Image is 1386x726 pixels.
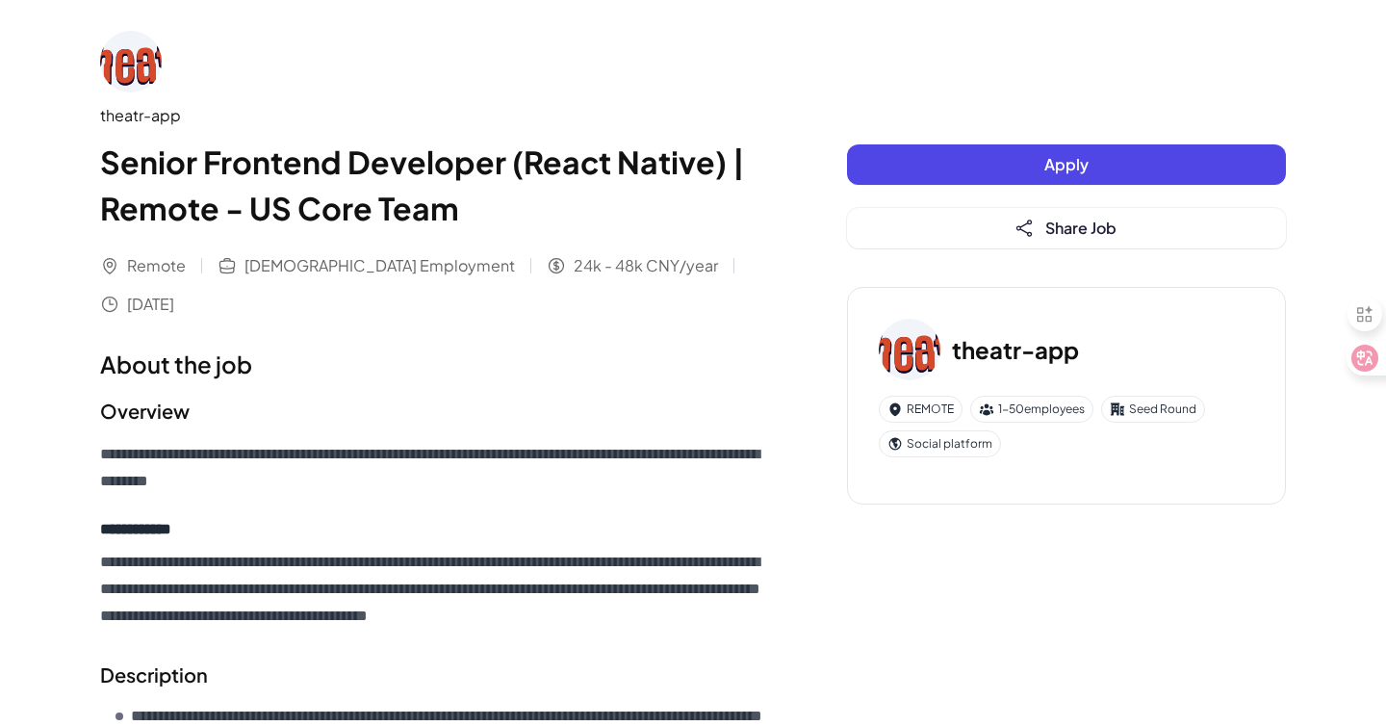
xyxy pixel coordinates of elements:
button: Apply [847,144,1286,185]
div: 1-50 employees [970,396,1093,423]
div: theatr-app [100,104,770,127]
span: Share Job [1045,218,1116,238]
h1: Senior Frontend Developer (React Native) | Remote - US Core Team [100,139,770,231]
div: Seed Round [1101,396,1205,423]
span: 24k - 48k CNY/year [574,254,718,277]
h2: Description [100,661,770,689]
span: Remote [127,254,186,277]
img: th [100,31,162,92]
h1: About the job [100,347,770,381]
h3: theatr-app [952,332,1079,367]
div: Social platform [879,430,1001,457]
div: REMOTE [879,396,962,423]
span: [DATE] [127,293,174,316]
span: [DEMOGRAPHIC_DATA] Employment [244,254,515,277]
img: th [879,319,940,380]
h2: Overview [100,397,770,426]
button: Share Job [847,208,1286,248]
span: Apply [1044,154,1089,174]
